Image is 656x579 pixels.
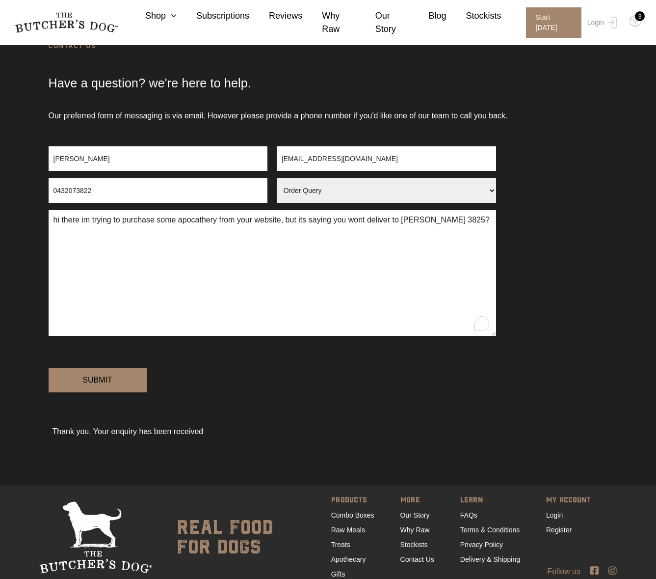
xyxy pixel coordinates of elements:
a: Login [546,511,563,519]
input: Email [277,146,496,171]
h2: Have a question? we're here to help. [49,76,608,110]
a: Start [DATE] [516,7,585,38]
div: Thank you. Your enquiry has been received [52,426,604,438]
a: Register [546,526,572,534]
span: Start [DATE] [526,7,581,38]
a: Why Raw [400,526,430,534]
a: Why Raw [302,9,356,36]
div: 3 [635,11,645,21]
a: Terms & Conditions [460,526,520,534]
a: Our Story [356,9,409,36]
a: Combo Boxes [331,511,374,519]
input: Full Name [49,146,268,171]
a: Contact Us [400,555,434,563]
a: Gifts [331,570,345,578]
a: Delivery & Shipping [460,555,520,563]
a: Login [585,7,617,38]
input: Submit [49,368,147,392]
a: Privacy Policy [460,541,503,549]
a: FAQs [460,511,477,519]
span: LEARN [460,494,520,508]
a: Stockists [446,9,501,23]
div: real food for dogs [167,501,273,573]
span: MORE [400,494,434,508]
p: Our preferred form of messaging is via email. However please provide a phone number if you'd like... [49,110,608,146]
form: Contact form [49,146,608,438]
a: Shop [126,9,177,23]
a: Treats [331,541,350,549]
a: Stockists [400,541,428,549]
a: Subscriptions [177,9,249,23]
span: MY ACCOUNT [546,494,591,508]
img: TBD_Cart-Full.png [629,15,641,28]
a: Raw Meals [331,526,365,534]
textarea: To enrich screen reader interactions, please activate Accessibility in Grammarly extension settings [49,210,496,336]
a: Blog [409,9,446,23]
a: Our Story [400,511,430,519]
span: PRODUCTS [331,494,374,508]
h1: Contact Us [49,41,608,76]
a: Apothecary [331,555,366,563]
a: Reviews [249,9,302,23]
input: Phone Number [49,178,268,203]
